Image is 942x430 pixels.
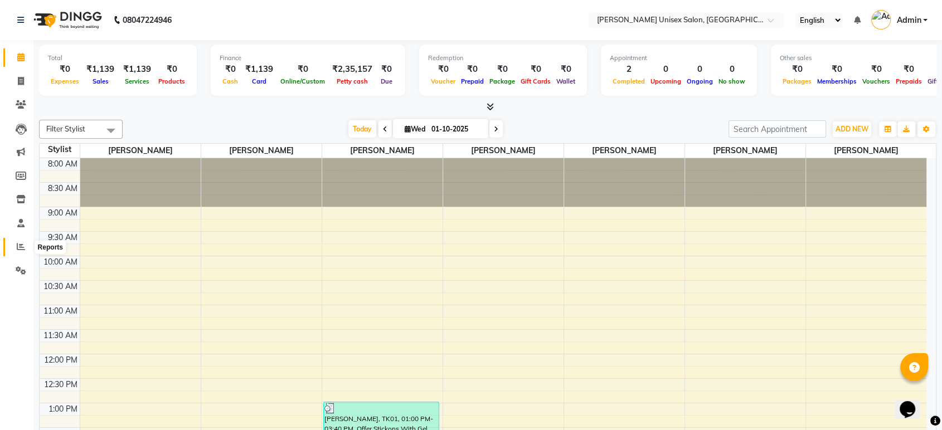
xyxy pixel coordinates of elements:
[278,63,328,76] div: ₹0
[893,77,925,85] span: Prepaids
[328,63,377,76] div: ₹2,35,157
[156,77,188,85] span: Products
[377,63,396,76] div: ₹0
[122,77,152,85] span: Services
[685,144,805,158] span: [PERSON_NAME]
[46,124,85,133] span: Filter Stylist
[241,63,278,76] div: ₹1,139
[35,241,66,254] div: Reports
[443,144,564,158] span: [PERSON_NAME]
[46,183,80,194] div: 8:30 AM
[716,77,748,85] span: No show
[48,63,82,76] div: ₹0
[42,354,80,366] div: 12:00 PM
[893,63,925,76] div: ₹0
[553,77,578,85] span: Wallet
[28,4,105,36] img: logo
[684,63,716,76] div: 0
[82,63,119,76] div: ₹1,139
[610,53,748,63] div: Appointment
[896,14,921,26] span: Admin
[458,77,487,85] span: Prepaid
[322,144,443,158] span: [PERSON_NAME]
[220,63,241,76] div: ₹0
[487,63,518,76] div: ₹0
[201,144,322,158] span: [PERSON_NAME]
[814,77,860,85] span: Memberships
[278,77,328,85] span: Online/Custom
[806,144,927,158] span: [PERSON_NAME]
[610,63,648,76] div: 2
[40,144,80,155] div: Stylist
[46,207,80,219] div: 9:00 AM
[80,144,201,158] span: [PERSON_NAME]
[220,77,241,85] span: Cash
[833,121,871,137] button: ADD NEW
[458,63,487,76] div: ₹0
[564,144,684,158] span: [PERSON_NAME]
[428,53,578,63] div: Redemption
[123,4,172,36] b: 08047224946
[428,121,484,138] input: 2025-10-01
[553,63,578,76] div: ₹0
[48,53,188,63] div: Total
[780,63,814,76] div: ₹0
[90,77,111,85] span: Sales
[119,63,156,76] div: ₹1,139
[684,77,716,85] span: Ongoing
[378,77,395,85] span: Due
[487,77,518,85] span: Package
[836,125,868,133] span: ADD NEW
[156,63,188,76] div: ₹0
[348,120,376,138] span: Today
[610,77,648,85] span: Completed
[428,63,458,76] div: ₹0
[41,256,80,268] div: 10:00 AM
[860,63,893,76] div: ₹0
[895,385,931,419] iframe: chat widget
[46,403,80,415] div: 1:00 PM
[41,305,80,317] div: 11:00 AM
[729,120,826,138] input: Search Appointment
[41,330,80,341] div: 11:30 AM
[780,77,814,85] span: Packages
[402,125,428,133] span: Wed
[648,77,684,85] span: Upcoming
[716,63,748,76] div: 0
[46,158,80,170] div: 8:00 AM
[871,10,891,30] img: Admin
[518,77,553,85] span: Gift Cards
[860,77,893,85] span: Vouchers
[648,63,684,76] div: 0
[249,77,269,85] span: Card
[334,77,371,85] span: Petty cash
[428,77,458,85] span: Voucher
[48,77,82,85] span: Expenses
[42,379,80,390] div: 12:30 PM
[220,53,396,63] div: Finance
[814,63,860,76] div: ₹0
[518,63,553,76] div: ₹0
[41,281,80,292] div: 10:30 AM
[46,232,80,243] div: 9:30 AM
